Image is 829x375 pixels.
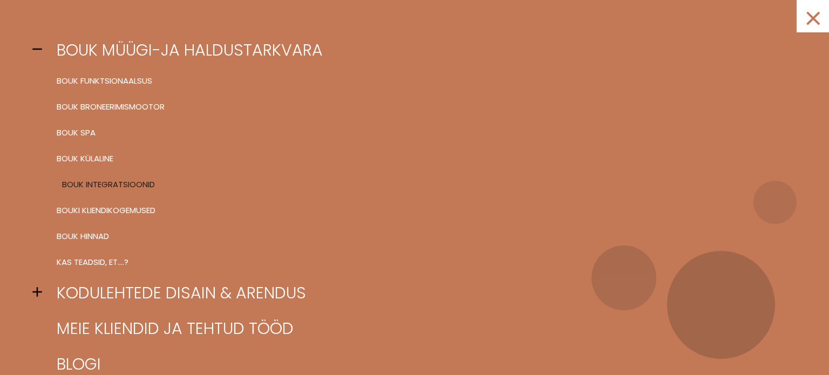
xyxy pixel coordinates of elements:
[49,32,797,68] a: BOUK müügi-ja haldustarkvara
[54,172,802,197] a: BOUK INTEGRATSIOONID
[49,223,797,249] a: BOUK hinnad
[49,275,797,311] a: Kodulehtede disain & arendus
[49,197,797,223] a: BOUKi kliendikogemused
[49,249,797,275] a: Kas teadsid, et….?
[49,120,797,146] a: BOUK SPA
[49,146,797,172] a: BOUK KÜLALINE
[49,94,797,120] a: BOUK BRONEERIMISMOOTOR
[49,311,797,346] a: Meie kliendid ja tehtud tööd
[49,68,797,94] a: BOUK FUNKTSIONAALSUS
